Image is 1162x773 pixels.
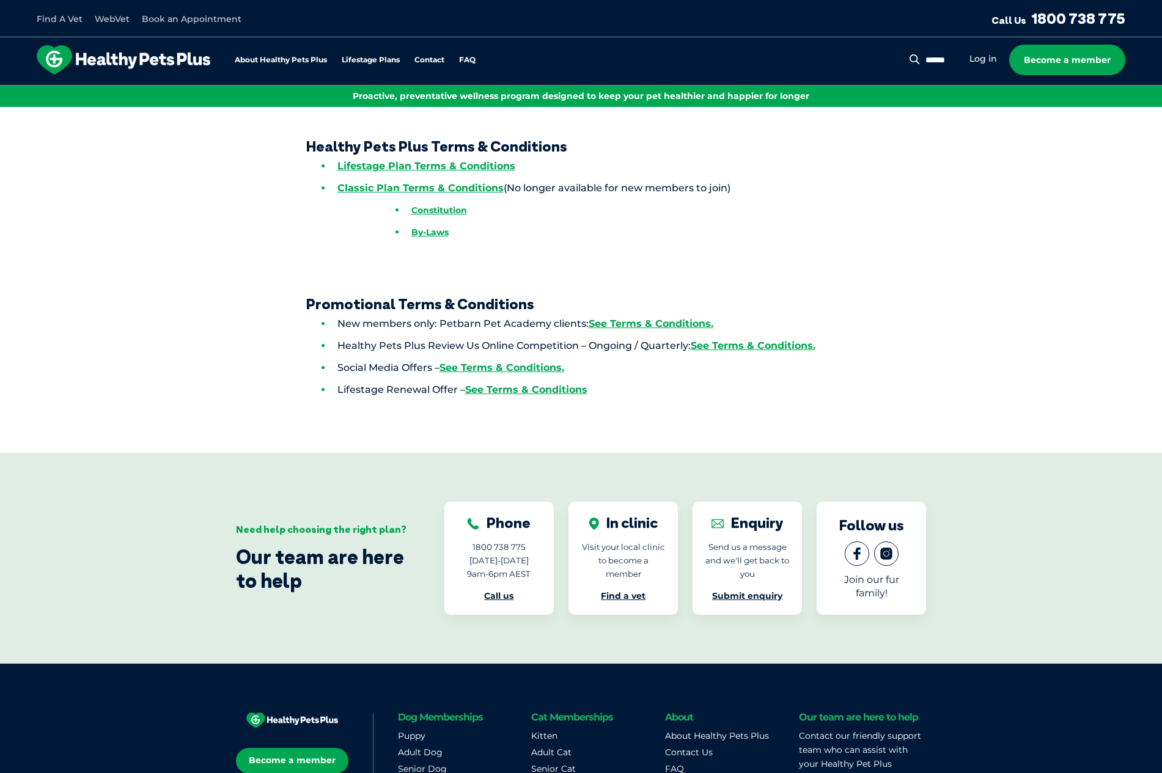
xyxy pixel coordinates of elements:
[582,542,665,579] span: Visit your local clinic to become a member
[665,713,793,722] h6: About
[829,573,914,600] p: Join our fur family!
[705,542,789,579] span: Send us a message and we'll get back to you
[37,13,83,24] a: Find A Vet
[411,227,449,238] a: By-Laws
[465,384,587,395] a: See Terms & Conditions
[398,730,425,741] a: Puppy
[322,313,899,335] li: New members only: Petbarn Pet Academy clients:
[459,56,476,64] a: FAQ
[969,53,997,65] a: Log in
[236,545,408,592] div: Our team are here to help
[691,340,815,351] a: See Terms & Conditions.
[531,730,557,741] a: Kitten
[322,357,899,379] li: Social Media Offers –
[439,362,564,373] a: See Terms & Conditions.
[467,518,479,530] img: Phone
[337,182,504,194] a: Classic Plan Terms & Conditions
[531,713,659,722] h6: Cat Memberships
[322,177,899,243] li: (No longer available for new members to join)
[322,335,899,357] li: Healthy Pets Plus Review Us Online Competition – Ongoing / Quarterly:
[712,514,784,532] div: Enquiry
[411,205,467,216] a: Constitution
[665,730,769,741] a: About Healthy Pets Plus
[142,13,241,24] a: Book an Appointment
[712,590,782,601] a: Submit enquiry
[484,590,513,601] a: Call us
[398,713,526,722] h6: Dog Memberships
[991,14,1026,26] span: Call Us
[469,555,529,565] span: [DATE]-[DATE]
[95,13,130,24] a: WebVet
[531,747,572,758] a: Adult Cat
[799,713,918,722] h6: Our team are here to help
[1009,45,1125,75] a: Become a member
[322,379,899,401] li: Lifestage Renewal Offer –
[473,542,526,552] span: 1800 738 775
[235,56,327,64] a: About Healthy Pets Plus
[337,160,515,172] a: Lifestage Plan Terms & Conditions
[991,9,1125,27] a: Call Us1800 738 775
[398,747,443,758] a: Adult Dog
[353,90,809,101] span: Proactive, preventative wellness program designed to keep your pet healthier and happier for longer
[236,524,408,535] div: Need help choosing the right plan?
[665,747,713,758] a: Contact Us
[589,518,599,530] img: In clinic
[712,518,724,530] img: Enquiry
[467,569,531,579] span: 9am-6pm AEST
[589,318,713,329] a: See Terms & Conditions.
[907,53,922,65] button: Search
[342,56,400,64] a: Lifestage Plans
[589,514,658,532] div: In clinic
[263,295,899,313] h1: Promotional Terms & Conditions
[839,516,904,534] div: Follow us
[37,45,210,75] img: hpp-logo
[601,590,645,601] a: Find a vet
[414,56,444,64] a: Contact
[246,713,338,728] img: HEALTHY PETS PLUS
[467,514,531,532] div: Phone
[263,137,899,155] h1: Healthy Pets Plus Terms & Conditions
